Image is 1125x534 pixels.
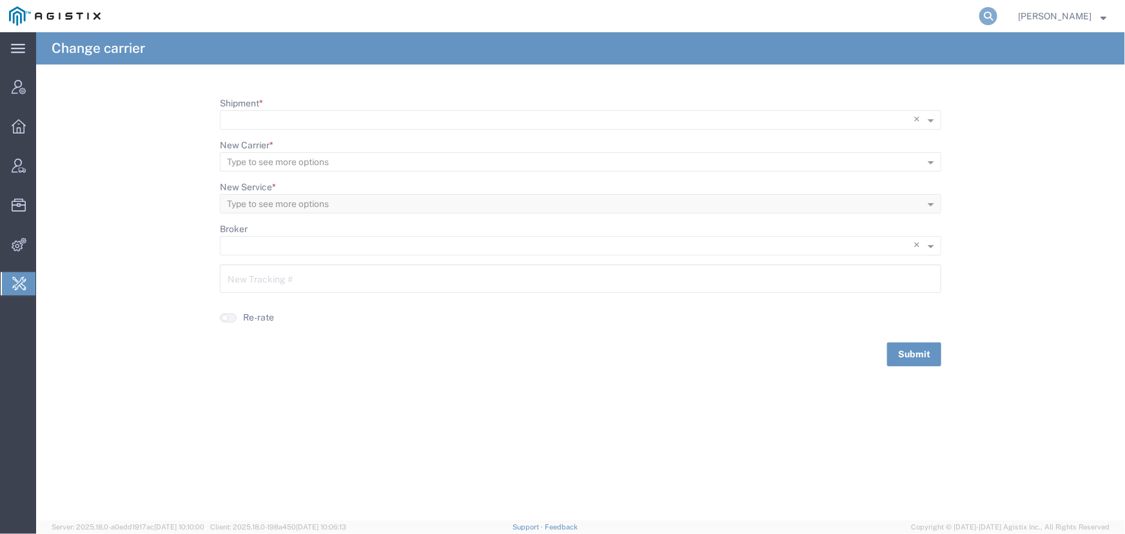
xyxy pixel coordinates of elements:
span: [DATE] 10:10:00 [154,523,204,531]
h4: Change carrier [52,32,145,64]
span: Clear all [914,110,924,130]
a: Support [513,523,545,531]
a: Feedback [545,523,578,531]
button: Submit [887,342,941,366]
div: Type to see more options [227,194,329,213]
label: New Carrier [220,139,273,152]
span: Clear all [914,236,924,255]
label: Broker [220,222,248,236]
span: Server: 2025.18.0-a0edd1917ac [52,523,204,531]
label: New Service [220,181,276,194]
button: [PERSON_NAME] [1017,8,1107,24]
label: Shipment [220,97,263,110]
img: logo [9,6,101,26]
span: Jenneffer Jahraus [1018,9,1091,23]
span: [DATE] 10:06:13 [296,523,346,531]
label: Re-rate [243,311,274,324]
span: Copyright © [DATE]-[DATE] Agistix Inc., All Rights Reserved [911,522,1110,533]
span: Client: 2025.18.0-198a450 [210,523,346,531]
